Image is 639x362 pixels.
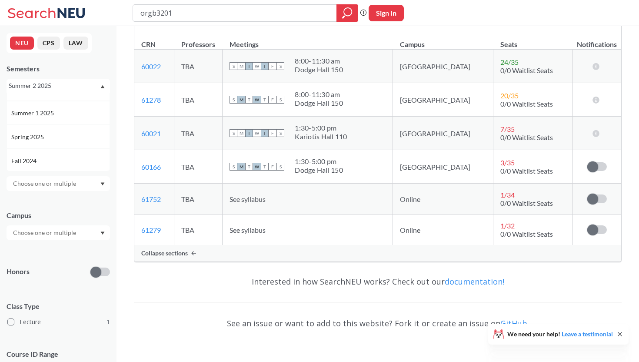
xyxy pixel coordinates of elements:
[106,317,110,327] span: 1
[237,62,245,70] span: M
[276,96,284,104] span: S
[295,57,343,65] div: 8:00 - 11:30 am
[140,6,330,20] input: Class, professor, course number, "phrase"
[295,124,347,132] div: 1:30 - 5:00 pm
[500,191,515,199] span: 1 / 34
[445,276,504,287] a: documentation!
[11,108,56,118] span: Summer 1 2025
[230,129,237,137] span: S
[7,267,30,277] p: Honors
[174,150,223,184] td: TBA
[9,81,100,90] div: Summer 2 2025
[269,163,276,171] span: F
[269,96,276,104] span: F
[134,311,622,336] div: See an issue or want to add to this website? Fork it or create an issue on .
[223,31,393,50] th: Meetings
[245,129,253,137] span: T
[7,176,110,191] div: Dropdown arrow
[141,40,156,49] div: CRN
[269,62,276,70] span: F
[100,182,105,186] svg: Dropdown arrow
[500,221,515,230] span: 1 / 32
[237,163,245,171] span: M
[7,302,110,311] span: Class Type
[393,31,493,50] th: Campus
[174,215,223,245] td: TBA
[336,4,358,22] div: magnifying glass
[37,37,60,50] button: CPS
[245,62,253,70] span: T
[11,132,46,142] span: Spring 2025
[253,62,261,70] span: W
[500,125,515,133] span: 7 / 35
[7,349,110,359] p: Course ID Range
[500,133,553,141] span: 0/0 Waitlist Seats
[295,65,343,74] div: Dodge Hall 150
[393,184,493,215] td: Online
[393,50,493,83] td: [GEOGRAPHIC_DATA]
[134,245,621,261] div: Collapse sections
[174,31,223,50] th: Professors
[245,96,253,104] span: T
[393,117,493,150] td: [GEOGRAPHIC_DATA]
[230,163,237,171] span: S
[174,83,223,117] td: TBA
[295,90,343,99] div: 8:00 - 11:30 am
[500,158,515,167] span: 3 / 35
[230,96,237,104] span: S
[295,132,347,141] div: Kariotis Hall 110
[500,100,553,108] span: 0/0 Waitlist Seats
[174,117,223,150] td: TBA
[237,96,245,104] span: M
[253,163,261,171] span: W
[245,163,253,171] span: T
[230,62,237,70] span: S
[261,129,269,137] span: T
[7,79,110,93] div: Summer 2 2025Dropdown arrowFall 2025Summer 2 2025Summer Full 2025Summer 1 2025Spring 2025Fall 202...
[174,50,223,83] td: TBA
[141,62,161,70] a: 60022
[7,64,110,74] div: Semesters
[9,178,82,189] input: Choose one or multiple
[500,91,519,100] span: 20 / 35
[7,225,110,240] div: Dropdown arrow
[253,129,261,137] span: W
[500,58,519,66] span: 24 / 35
[500,199,553,207] span: 0/0 Waitlist Seats
[500,167,553,175] span: 0/0 Waitlist Seats
[134,269,622,294] div: Interested in how SearchNEU works? Check out our
[63,37,88,50] button: LAW
[100,85,105,88] svg: Dropdown arrow
[493,31,572,50] th: Seats
[11,156,38,166] span: Fall 2024
[174,184,223,215] td: TBA
[276,129,284,137] span: S
[10,37,34,50] button: NEU
[500,66,553,74] span: 0/0 Waitlist Seats
[507,331,613,337] span: We need your help!
[500,318,527,328] a: GitHub
[261,62,269,70] span: T
[295,157,343,166] div: 1:30 - 5:00 pm
[393,215,493,245] td: Online
[141,226,161,234] a: 61279
[261,163,269,171] span: T
[141,96,161,104] a: 61278
[393,83,493,117] td: [GEOGRAPHIC_DATA]
[7,211,110,220] div: Campus
[9,228,82,238] input: Choose one or multiple
[500,230,553,238] span: 0/0 Waitlist Seats
[562,330,613,338] a: Leave a testimonial
[342,7,353,19] svg: magnifying glass
[295,99,343,107] div: Dodge Hall 150
[141,195,161,203] a: 61752
[100,231,105,235] svg: Dropdown arrow
[237,129,245,137] span: M
[141,129,161,137] a: 60021
[276,62,284,70] span: S
[230,226,266,234] span: See syllabus
[253,96,261,104] span: W
[276,163,284,171] span: S
[141,249,188,257] span: Collapse sections
[369,5,404,21] button: Sign In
